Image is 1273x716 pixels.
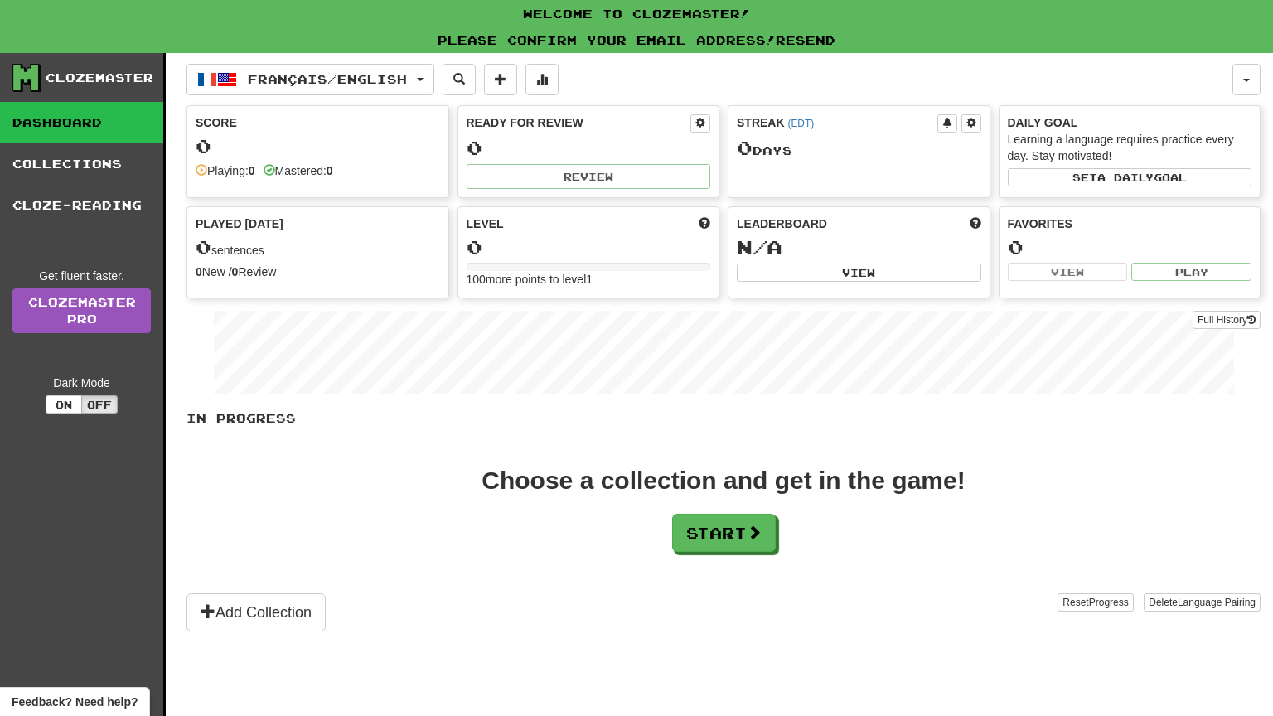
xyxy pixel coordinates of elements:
button: Add Collection [186,593,326,631]
button: Add sentence to collection [484,64,517,95]
div: 100 more points to level 1 [467,271,711,288]
div: Score [196,114,440,131]
button: Start [672,514,776,552]
span: Leaderboard [737,215,827,232]
div: Choose a collection and get in the game! [482,468,965,493]
div: New / Review [196,264,440,280]
a: ClozemasterPro [12,288,151,333]
button: Off [81,395,118,414]
button: Seta dailygoal [1008,168,1252,186]
div: Ready for Review [467,114,691,131]
div: 0 [467,237,711,258]
button: Play [1131,263,1251,281]
div: Streak [737,114,937,131]
div: Daily Goal [1008,114,1252,131]
button: On [46,395,82,414]
div: sentences [196,237,440,259]
button: Review [467,164,711,189]
div: 0 [1008,237,1252,258]
a: (EDT) [787,118,814,129]
span: Open feedback widget [12,694,138,710]
span: Français / English [248,72,407,86]
span: N/A [737,235,782,259]
strong: 0 [196,265,202,278]
a: Resend [776,33,835,47]
div: Day s [737,138,981,159]
span: Progress [1089,597,1129,608]
div: Dark Mode [12,375,151,391]
div: Mastered: [264,162,333,179]
strong: 0 [327,164,333,177]
button: DeleteLanguage Pairing [1144,593,1261,612]
button: More stats [525,64,559,95]
span: Score more points to level up [699,215,710,232]
span: 0 [196,235,211,259]
button: View [737,264,981,282]
div: 0 [467,138,711,158]
div: Playing: [196,162,255,179]
button: Français/English [186,64,434,95]
span: Played [DATE] [196,215,283,232]
p: In Progress [186,410,1261,427]
span: 0 [737,136,753,159]
strong: 0 [249,164,255,177]
div: Favorites [1008,215,1252,232]
div: Learning a language requires practice every day. Stay motivated! [1008,131,1252,164]
span: a daily [1097,172,1154,183]
span: This week in points, UTC [970,215,981,232]
div: Clozemaster [46,70,153,86]
button: Search sentences [443,64,476,95]
strong: 0 [232,265,239,278]
button: Full History [1193,311,1261,329]
span: Level [467,215,504,232]
button: View [1008,263,1128,281]
div: Get fluent faster. [12,268,151,284]
span: Language Pairing [1178,597,1256,608]
button: ResetProgress [1058,593,1133,612]
div: 0 [196,136,440,157]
